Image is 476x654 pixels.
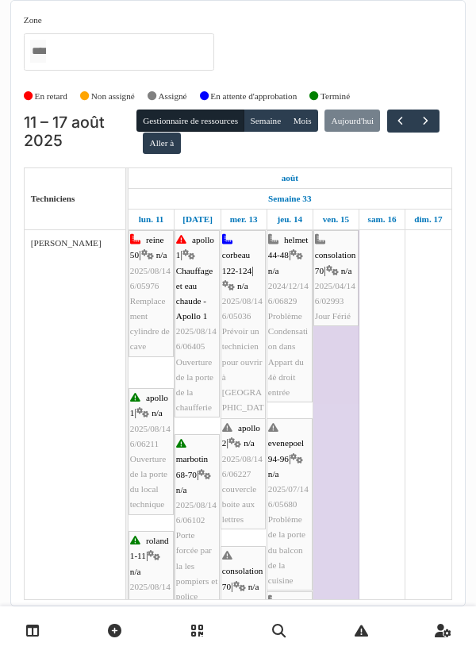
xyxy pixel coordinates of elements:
div: | [176,233,218,415]
label: Terminé [321,90,350,103]
span: 2025/04/146/02993 [315,281,355,306]
span: 2025/08/146/06227 [222,454,263,479]
span: reine 50 [130,235,164,260]
span: 2025/07/146/05680 [268,484,309,509]
span: 2025/08/146/06116 [130,582,171,606]
button: Gestionnaire de ressources [136,110,244,132]
div: | [222,233,264,430]
a: 15 août 2025 [319,210,354,229]
span: Porte forcée par la les pompiers et police [176,530,218,601]
span: 2025/08/146/06102 [176,500,217,525]
a: 13 août 2025 [226,210,262,229]
span: apollo 1 [176,235,214,260]
a: 16 août 2025 [364,210,401,229]
div: | [268,233,311,400]
span: 2025/08/146/06405 [176,326,217,351]
span: n/a [248,582,259,591]
span: 2024/12/146/06829 [268,281,309,306]
span: Techniciens [31,194,75,203]
a: 11 août 2025 [278,168,302,188]
span: [PERSON_NAME] [31,238,102,248]
span: metsys 21 [268,596,309,621]
span: couvercle boite aux lettres [222,484,256,524]
span: n/a [176,485,187,494]
label: Non assigné [91,90,135,103]
span: n/a [130,567,141,576]
span: Chauffage et eau chaude - Apollo 1 [176,266,213,321]
span: consolation 70 [315,250,356,275]
span: Jour Férié [315,311,351,321]
div: | [130,390,172,513]
span: Prévoir un technicien pour ouvrir à [GEOGRAPHIC_DATA] [222,326,264,427]
span: 2025/08/146/05976 [130,266,171,290]
div: | [176,437,218,604]
a: 14 août 2025 [273,210,306,229]
span: apollo 1 [130,393,168,417]
input: Tous [30,40,46,63]
span: helmet 44-48 [268,235,309,260]
span: Remplacement cylindre de cave [130,296,170,352]
span: roland 1-11 [130,536,169,560]
span: n/a [152,408,163,417]
span: Problème Condensation dans Appart du 4è droit entrée [268,311,308,397]
span: n/a [268,469,279,479]
button: Précédent [387,110,413,133]
div: | [222,421,264,527]
label: En attente d'approbation [210,90,297,103]
span: 2025/08/146/06302 [222,597,263,621]
div: | [130,233,172,355]
span: 2025/08/146/05036 [222,296,263,321]
button: Aujourd'hui [324,110,380,132]
h2: 11 – 17 août 2025 [24,113,136,151]
button: Mois [286,110,318,132]
label: Zone [24,13,42,27]
span: Ouverture de la porte de la chaufferie [176,357,213,413]
span: n/a [268,266,279,275]
button: Suivant [413,110,439,133]
span: n/a [156,250,167,260]
div: | [268,421,311,588]
span: 2025/08/146/06211 [130,424,171,448]
span: consolation 70 [222,566,263,591]
a: 17 août 2025 [410,210,446,229]
a: Semaine 33 [264,189,315,209]
span: Problème de la porte du balcon de la cuisine [268,514,305,585]
button: Semaine [244,110,287,132]
span: n/a [244,438,255,448]
span: Ouverture de la porte du local technique [130,454,167,510]
span: apollo 2 [222,423,260,448]
a: 11 août 2025 [135,210,168,229]
button: Aller à [143,133,180,155]
span: n/a [341,266,352,275]
span: evenepoel 94-96 [268,438,304,463]
span: n/a [237,281,248,290]
label: En retard [35,90,67,103]
a: 12 août 2025 [178,210,217,229]
span: corbeau 122-124 [222,250,251,275]
div: | [315,233,357,324]
span: marbotin 68-70 [176,454,208,479]
label: Assigné [159,90,187,103]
